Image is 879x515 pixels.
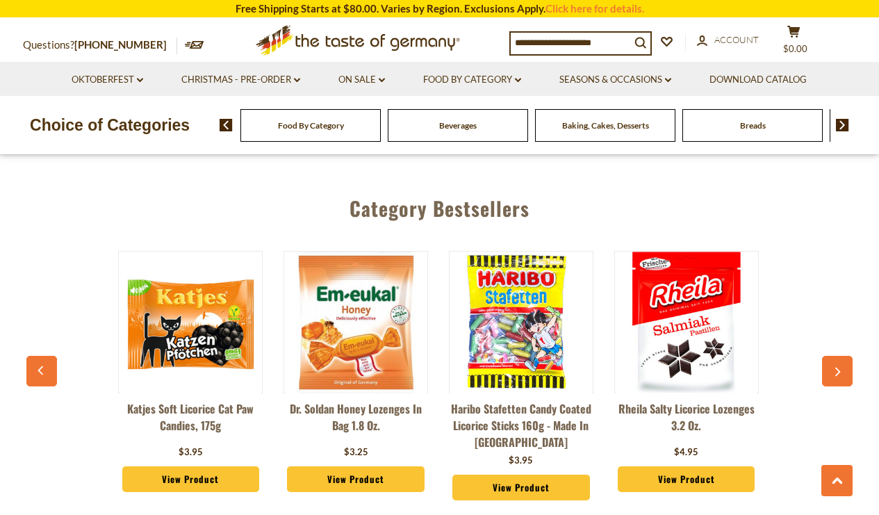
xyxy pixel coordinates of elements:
a: View Product [122,466,259,493]
div: $3.25 [344,445,368,459]
a: Beverages [439,120,477,131]
div: Category Bestsellers [26,177,853,234]
button: $0.00 [773,25,815,60]
a: View Product [287,466,424,493]
a: Baking, Cakes, Desserts [562,120,649,131]
a: Oktoberfest [72,72,143,88]
span: $0.00 [783,43,807,54]
p: Questions? [23,36,177,54]
img: Rheila Salty Licorice Lozenges 3.2 oz. [616,252,757,393]
a: Christmas - PRE-ORDER [181,72,300,88]
a: View Product [618,466,755,493]
img: Katjes Soft Licorice Cat Paw Candies, 175g [120,252,261,393]
a: [PHONE_NUMBER] [74,38,167,51]
div: $3.95 [179,445,203,459]
div: $4.95 [674,445,698,459]
a: Dr. Soldan Honey Lozenges in Bag 1.8 oz. [284,400,428,442]
a: View Product [452,475,589,501]
img: next arrow [836,119,849,131]
a: Food By Category [278,120,344,131]
img: Dr. Soldan Honey Lozenges in Bag 1.8 oz. [286,252,427,393]
a: Food By Category [423,72,521,88]
a: Rheila Salty Licorice Lozenges 3.2 oz. [614,400,759,442]
a: Haribo Stafetten Candy Coated Licorice Sticks 160g - Made in [GEOGRAPHIC_DATA] [449,400,593,450]
span: Account [714,34,759,45]
a: Seasons & Occasions [559,72,671,88]
div: $3.95 [509,454,533,468]
a: Katjes Soft Licorice Cat Paw Candies, 175g [118,400,263,442]
a: Breads [740,120,766,131]
a: Account [697,33,759,48]
img: previous arrow [220,119,233,131]
a: On Sale [338,72,385,88]
a: Download Catalog [709,72,807,88]
img: Haribo Stafetten Candy Coated Licorice Sticks 160g - Made in Germany [450,252,591,393]
a: Click here for details. [545,2,644,15]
